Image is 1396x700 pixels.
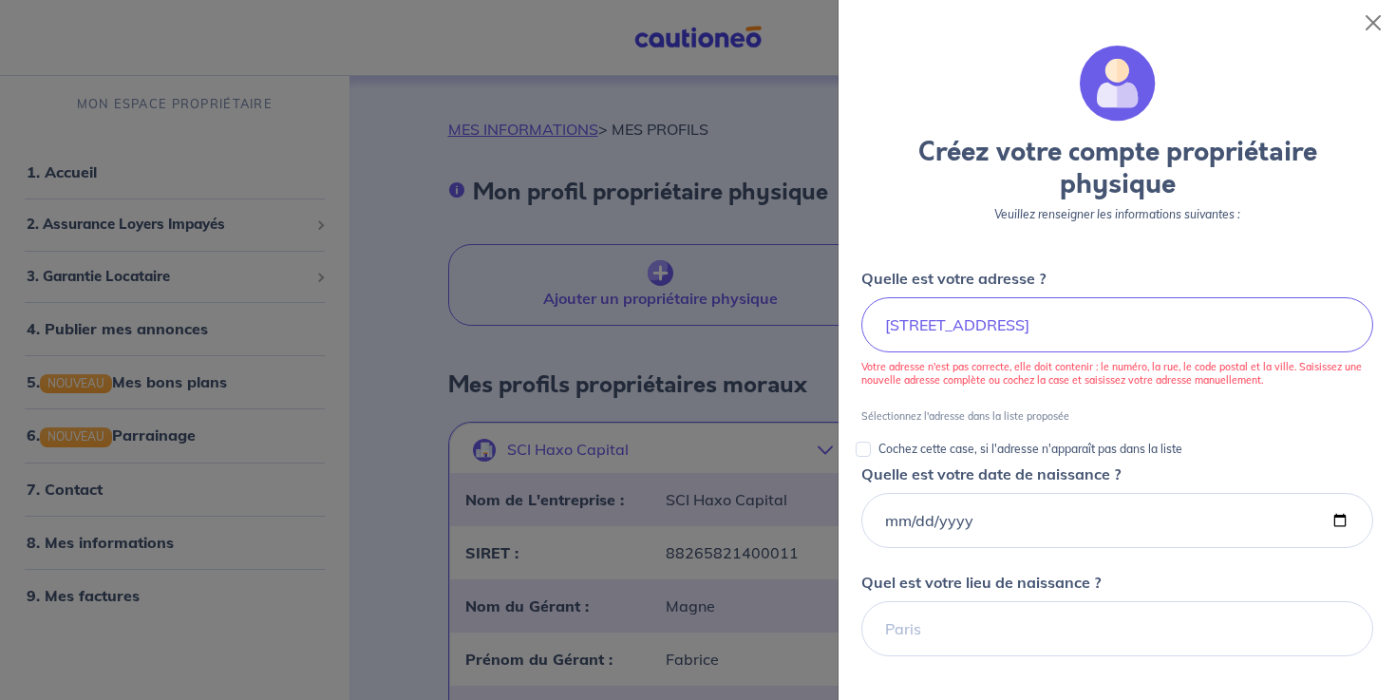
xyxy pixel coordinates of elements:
[861,267,1046,290] p: Quelle est votre adresse ?
[861,360,1373,387] p: Votre adresse n'est pas correcte, elle doit contenir : le numéro, la rue, le code postal et la vi...
[861,571,1101,594] p: Quel est votre lieu de naissance ?
[994,207,1240,221] em: Veuillez renseigner les informations suivantes :
[861,409,1069,423] p: Sélectionnez l'adresse dans la liste proposée
[861,297,1373,352] input: 11 rue de la liberté 75000 Paris
[861,601,1373,656] input: Paris
[861,493,1373,548] input: 01/01/1980
[1080,46,1156,122] img: illu_account.svg
[1358,8,1388,38] button: Close
[861,137,1373,200] h3: Créez votre compte propriétaire physique
[861,463,1121,485] p: Quelle est votre date de naissance ?
[878,438,1182,461] p: Cochez cette case, si l'adresse n'apparaît pas dans la liste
